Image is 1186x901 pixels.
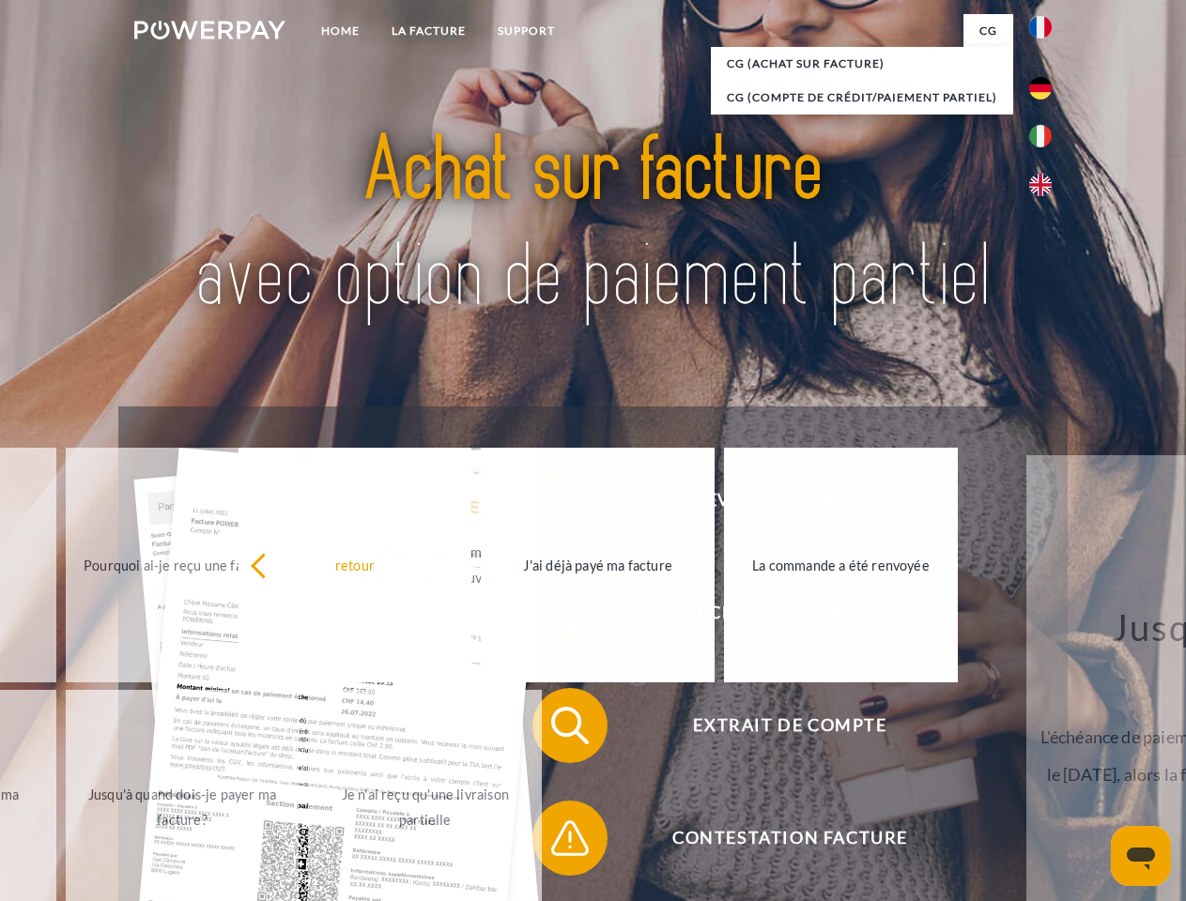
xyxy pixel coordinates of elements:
[492,552,703,577] div: J'ai déjà payé ma facture
[547,815,593,862] img: qb_warning.svg
[77,782,288,832] div: Jusqu'à quand dois-je payer ma facture?
[376,14,482,48] a: LA FACTURE
[134,21,285,39] img: logo-powerpay-white.svg
[1029,174,1052,196] img: en
[1029,125,1052,147] img: it
[1029,77,1052,99] img: de
[1111,826,1171,886] iframe: Bouton de lancement de la fenêtre de messagerie
[319,782,531,832] div: Je n'ai reçu qu'une livraison partielle
[963,14,1013,48] a: CG
[532,801,1021,876] button: Contestation Facture
[1029,16,1052,38] img: fr
[532,688,1021,763] button: Extrait de compte
[560,801,1020,876] span: Contestation Facture
[711,81,1013,115] a: CG (Compte de crédit/paiement partiel)
[250,552,461,577] div: retour
[482,14,571,48] a: Support
[735,552,947,577] div: La commande a été renvoyée
[77,552,288,577] div: Pourquoi ai-je reçu une facture?
[305,14,376,48] a: Home
[711,47,1013,81] a: CG (achat sur facture)
[547,702,593,749] img: qb_search.svg
[560,688,1020,763] span: Extrait de compte
[179,90,1007,359] img: title-powerpay_fr.svg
